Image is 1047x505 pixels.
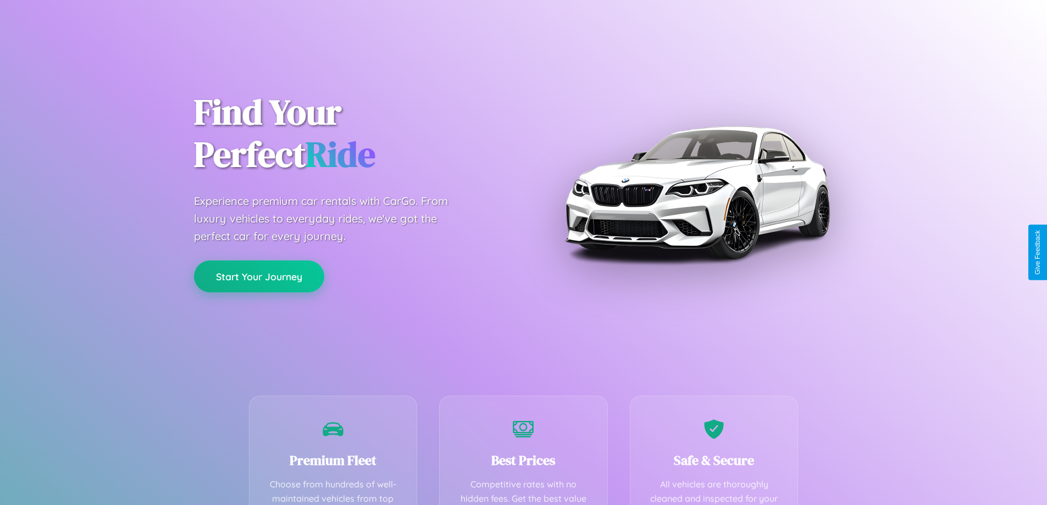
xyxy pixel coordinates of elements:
span: Ride [306,130,375,178]
h3: Best Prices [456,451,591,469]
h1: Find Your Perfect [194,91,507,176]
div: Give Feedback [1034,230,1042,275]
h3: Premium Fleet [266,451,401,469]
button: Start Your Journey [194,260,324,292]
img: Premium BMW car rental vehicle [559,55,834,330]
h3: Safe & Secure [647,451,782,469]
p: Experience premium car rentals with CarGo. From luxury vehicles to everyday rides, we've got the ... [194,192,469,245]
